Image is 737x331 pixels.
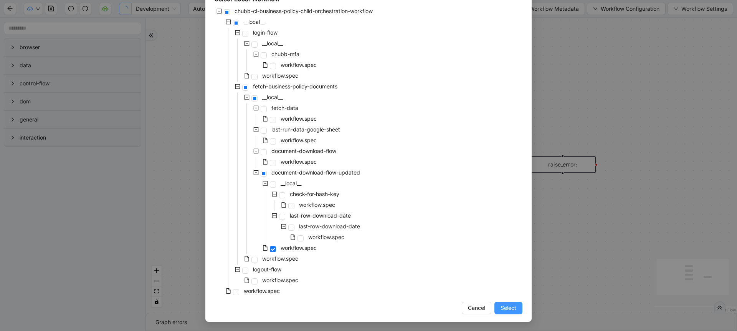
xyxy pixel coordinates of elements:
span: document-download-flow-updated [271,169,360,176]
span: file [263,159,268,165]
span: file [263,245,268,251]
span: workflow.spec [279,136,318,145]
span: workflow.spec [261,276,300,285]
span: workflow.spec [281,137,317,143]
span: fetch-data [271,105,298,111]
span: login-flow [251,28,279,37]
span: workflow.spec [281,158,317,165]
span: minus-square [253,105,259,111]
span: last-row-download-date [297,222,362,231]
span: workflow.spec [281,62,317,68]
span: minus-square [253,52,259,57]
span: minus-square [272,213,277,218]
span: __local__ [261,39,284,48]
span: __local__ [279,179,303,188]
span: __local__ [262,94,283,100]
span: workflow.spec [261,254,300,263]
span: chubb-mfa [271,51,299,57]
span: minus-square [281,224,286,229]
span: file [244,278,250,283]
span: file [281,202,286,208]
span: workflow.spec [279,243,318,253]
span: workflow.spec [279,60,318,70]
button: Select [494,302,522,314]
button: Cancel [462,302,491,314]
span: workflow.spec [279,157,318,166]
span: fetch-business-policy-documents [251,82,339,91]
span: minus-square [226,19,231,25]
span: __local__ [262,40,283,47]
span: workflow.spec [261,71,300,80]
span: last-row-download-date [288,211,352,220]
span: chubb-mfa [270,50,301,59]
span: file [226,288,231,294]
span: chubb-cl-business-policy-child-orchestration-workflow [233,7,374,16]
span: chubb-cl-business-policy-child-orchestration-workflow [235,8,373,14]
span: minus-square [244,41,250,46]
span: minus-square [253,148,259,154]
span: __local__ [281,180,301,186]
span: workflow.spec [244,288,280,294]
span: check-for-hash-key [288,190,341,199]
span: login-flow [253,29,278,36]
span: workflow.spec [279,114,318,123]
span: minus-square [253,170,259,175]
span: check-for-hash-key [290,191,339,197]
span: minus-square [235,30,240,35]
span: minus-square [216,8,222,14]
span: __local__ [261,93,284,102]
span: workflow.spec [299,201,335,208]
span: file [244,73,250,78]
span: logout-flow [251,265,283,274]
span: __local__ [244,18,264,25]
span: document-download-flow [270,146,338,156]
span: workflow.spec [308,234,344,240]
span: workflow.spec [297,200,337,210]
span: workflow.spec [262,72,298,79]
span: workflow.spec [262,255,298,262]
span: minus-square [244,95,250,100]
span: last-run-data-google-sheet [270,125,342,134]
span: workflow.spec [242,286,281,296]
span: workflow.spec [281,245,317,251]
span: minus-square [272,191,277,197]
span: minus-square [235,267,240,272]
span: __local__ [242,17,266,27]
span: logout-flow [253,266,281,273]
span: document-download-flow-updated [270,168,362,177]
span: file [244,256,250,261]
span: file [290,235,296,240]
span: Cancel [468,304,485,312]
span: last-row-download-date [290,212,351,219]
span: minus-square [263,181,268,186]
span: last-row-download-date [299,223,360,230]
span: minus-square [253,127,259,132]
span: workflow.spec [307,233,346,242]
span: minus-square [235,84,240,89]
span: last-run-data-google-sheet [271,126,340,133]
span: fetch-data [270,103,300,113]
span: workflow.spec [262,277,298,283]
span: document-download-flow [271,148,336,154]
span: fetch-business-policy-documents [253,83,337,90]
span: file [263,138,268,143]
span: Select [501,304,516,312]
span: file [263,116,268,121]
span: file [263,62,268,68]
span: workflow.spec [281,115,317,122]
